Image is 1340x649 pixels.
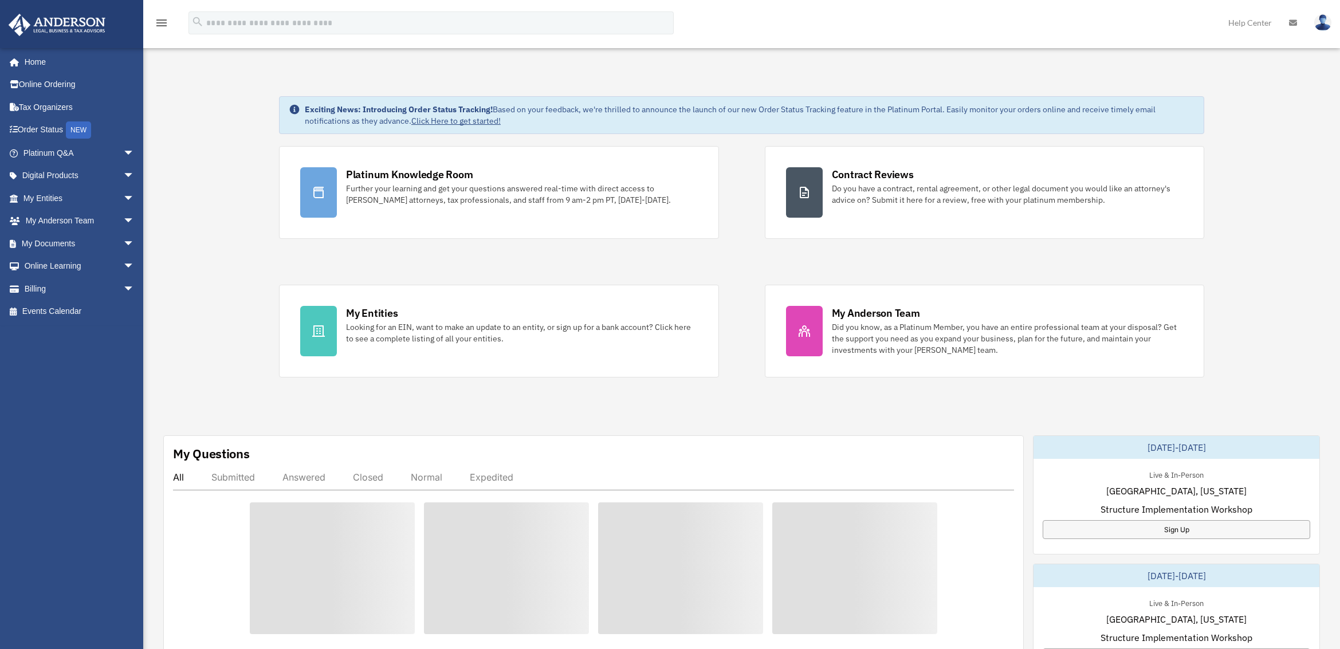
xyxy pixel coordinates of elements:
[123,187,146,210] span: arrow_drop_down
[8,50,146,73] a: Home
[470,471,513,483] div: Expedited
[173,445,250,462] div: My Questions
[123,232,146,255] span: arrow_drop_down
[8,232,152,255] a: My Documentsarrow_drop_down
[832,183,1184,206] div: Do you have a contract, rental agreement, or other legal document you would like an attorney's ad...
[346,321,698,344] div: Looking for an EIN, want to make an update to an entity, or sign up for a bank account? Click her...
[155,16,168,30] i: menu
[1101,631,1252,644] span: Structure Implementation Workshop
[8,73,152,96] a: Online Ordering
[8,210,152,233] a: My Anderson Teamarrow_drop_down
[1034,436,1319,459] div: [DATE]-[DATE]
[8,187,152,210] a: My Entitiesarrow_drop_down
[8,277,152,300] a: Billingarrow_drop_down
[8,300,152,323] a: Events Calendar
[1106,484,1247,498] span: [GEOGRAPHIC_DATA], [US_STATE]
[8,141,152,164] a: Platinum Q&Aarrow_drop_down
[346,306,398,320] div: My Entities
[191,15,204,28] i: search
[305,104,493,115] strong: Exciting News: Introducing Order Status Tracking!
[1314,14,1331,31] img: User Pic
[123,255,146,278] span: arrow_drop_down
[173,471,184,483] div: All
[765,146,1205,239] a: Contract Reviews Do you have a contract, rental agreement, or other legal document you would like...
[1140,596,1213,608] div: Live & In-Person
[8,164,152,187] a: Digital Productsarrow_drop_down
[123,164,146,188] span: arrow_drop_down
[279,146,719,239] a: Platinum Knowledge Room Further your learning and get your questions answered real-time with dire...
[411,471,442,483] div: Normal
[353,471,383,483] div: Closed
[123,210,146,233] span: arrow_drop_down
[1101,502,1252,516] span: Structure Implementation Workshop
[66,121,91,139] div: NEW
[282,471,325,483] div: Answered
[305,104,1194,127] div: Based on your feedback, we're thrilled to announce the launch of our new Order Status Tracking fe...
[832,321,1184,356] div: Did you know, as a Platinum Member, you have an entire professional team at your disposal? Get th...
[8,119,152,142] a: Order StatusNEW
[765,285,1205,377] a: My Anderson Team Did you know, as a Platinum Member, you have an entire professional team at your...
[1043,520,1310,539] a: Sign Up
[346,183,698,206] div: Further your learning and get your questions answered real-time with direct access to [PERSON_NAM...
[1140,468,1213,480] div: Live & In-Person
[832,167,914,182] div: Contract Reviews
[5,14,109,36] img: Anderson Advisors Platinum Portal
[8,96,152,119] a: Tax Organizers
[411,116,501,126] a: Click Here to get started!
[8,255,152,278] a: Online Learningarrow_drop_down
[832,306,920,320] div: My Anderson Team
[211,471,255,483] div: Submitted
[155,20,168,30] a: menu
[1106,612,1247,626] span: [GEOGRAPHIC_DATA], [US_STATE]
[123,277,146,301] span: arrow_drop_down
[123,141,146,165] span: arrow_drop_down
[279,285,719,377] a: My Entities Looking for an EIN, want to make an update to an entity, or sign up for a bank accoun...
[1034,564,1319,587] div: [DATE]-[DATE]
[346,167,473,182] div: Platinum Knowledge Room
